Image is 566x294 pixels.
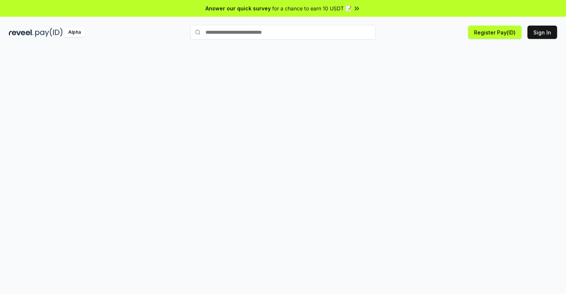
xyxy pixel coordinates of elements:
[468,26,521,39] button: Register Pay(ID)
[64,28,85,37] div: Alpha
[272,4,352,12] span: for a chance to earn 10 USDT 📝
[205,4,271,12] span: Answer our quick survey
[9,28,34,37] img: reveel_dark
[35,28,63,37] img: pay_id
[527,26,557,39] button: Sign In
